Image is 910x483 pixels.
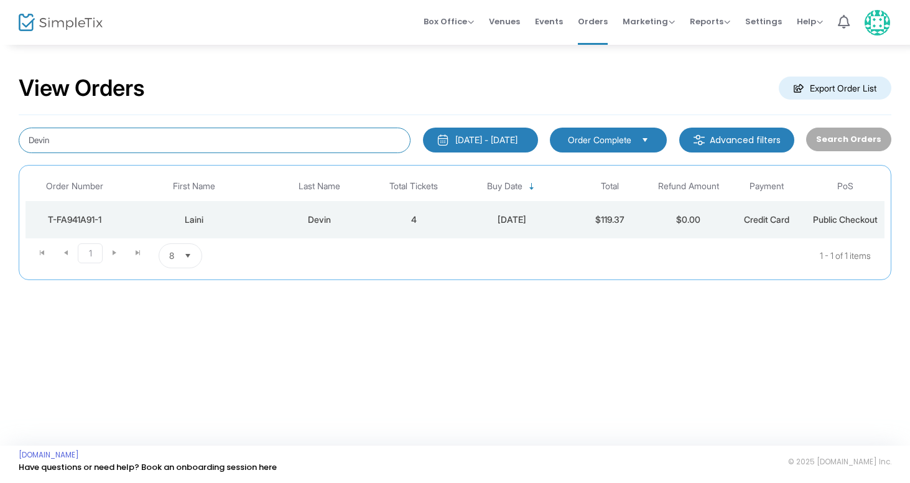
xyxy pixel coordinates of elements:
button: Select [636,133,654,147]
div: T-FA941A91-1 [29,213,121,226]
span: 8 [169,250,174,262]
th: Total [570,172,649,201]
td: $119.37 [570,201,649,238]
span: Orders [578,6,608,37]
button: Select [179,244,197,268]
span: Page 1 [78,243,103,263]
span: Order Complete [568,134,631,146]
td: 4 [374,201,453,238]
input: Search by name, email, phone, order number, ip address, or last 4 digits of card [19,128,411,153]
span: Public Checkout [813,214,878,225]
img: filter [693,134,705,146]
span: Payment [750,181,784,192]
span: Settings [745,6,782,37]
img: monthly [437,134,449,146]
span: © 2025 [DOMAIN_NAME] Inc. [788,457,891,467]
div: Data table [26,172,884,238]
span: Last Name [299,181,340,192]
span: Sortable [527,182,537,192]
m-button: Advanced filters [679,128,794,152]
span: Events [535,6,563,37]
th: Total Tickets [374,172,453,201]
a: [DOMAIN_NAME] [19,450,79,460]
h2: View Orders [19,75,145,102]
span: Venues [489,6,520,37]
button: [DATE] - [DATE] [423,128,538,152]
td: $0.00 [649,201,728,238]
div: Devin [268,213,372,226]
span: PoS [837,181,853,192]
div: Laini [127,213,262,226]
span: Order Number [46,181,103,192]
span: First Name [173,181,215,192]
span: Help [797,16,823,27]
kendo-pager-info: 1 - 1 of 1 items [326,243,871,268]
m-button: Export Order List [779,77,891,100]
span: Reports [690,16,730,27]
div: 8/14/2025 [456,213,567,226]
th: Refund Amount [649,172,728,201]
span: Buy Date [487,181,522,192]
div: [DATE] - [DATE] [455,134,518,146]
span: Box Office [424,16,474,27]
span: Credit Card [744,214,789,225]
a: Have questions or need help? Book an onboarding session here [19,461,277,473]
span: Marketing [623,16,675,27]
